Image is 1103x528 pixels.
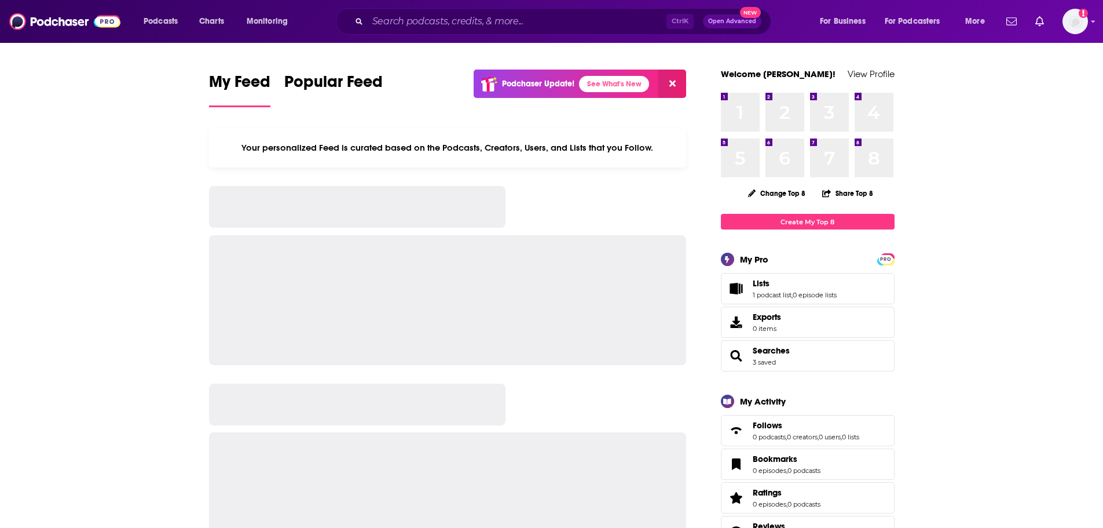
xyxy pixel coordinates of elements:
span: Searches [721,340,895,372]
a: 0 episode lists [793,291,837,299]
a: Ratings [725,490,748,506]
span: Ctrl K [666,14,694,29]
span: Ratings [721,482,895,514]
a: 0 podcasts [787,467,820,475]
span: New [740,7,761,18]
a: Bookmarks [725,456,748,472]
a: PRO [879,254,893,263]
a: Lists [753,278,837,289]
div: My Activity [740,396,786,407]
img: Podchaser - Follow, Share and Rate Podcasts [9,10,120,32]
button: Share Top 8 [822,182,874,205]
a: View Profile [848,68,895,79]
span: Logged in as mdekoning [1062,9,1088,34]
span: Bookmarks [753,454,797,464]
button: open menu [877,12,957,31]
div: My Pro [740,254,768,265]
a: 0 lists [842,433,859,441]
span: For Podcasters [885,13,940,30]
span: Exports [753,312,781,322]
span: For Business [820,13,866,30]
button: open menu [812,12,880,31]
p: Podchaser Update! [502,79,574,89]
span: Exports [725,314,748,330]
span: 0 items [753,325,781,333]
span: Popular Feed [284,72,383,99]
span: PRO [879,255,893,264]
a: Bookmarks [753,454,820,464]
span: Open Advanced [708,19,756,24]
button: Show profile menu [1062,9,1088,34]
input: Search podcasts, credits, & more... [368,12,666,31]
a: Searches [725,348,748,364]
a: See What's New [579,76,649,92]
img: User Profile [1062,9,1088,34]
div: Search podcasts, credits, & more... [347,8,782,35]
a: 0 episodes [753,467,786,475]
a: Follows [753,420,859,431]
span: , [786,467,787,475]
a: Show notifications dropdown [1002,12,1021,31]
span: , [786,500,787,508]
button: Change Top 8 [741,186,813,201]
a: Create My Top 8 [721,214,895,230]
span: Podcasts [144,13,178,30]
a: 0 podcasts [787,500,820,508]
span: My Feed [209,72,270,99]
span: Lists [753,278,769,289]
span: Lists [721,273,895,304]
span: , [786,433,787,441]
svg: Add a profile image [1079,9,1088,18]
span: Monitoring [247,13,288,30]
button: Open AdvancedNew [703,14,761,28]
span: More [965,13,985,30]
span: Charts [199,13,224,30]
a: Follows [725,423,748,439]
a: Popular Feed [284,72,383,107]
a: My Feed [209,72,270,107]
span: , [791,291,793,299]
a: 3 saved [753,358,776,366]
button: open menu [239,12,303,31]
a: 0 creators [787,433,818,441]
span: Follows [721,415,895,446]
span: , [818,433,819,441]
a: Show notifications dropdown [1031,12,1049,31]
a: 0 episodes [753,500,786,508]
a: Ratings [753,487,820,498]
a: Searches [753,345,790,356]
a: Welcome [PERSON_NAME]! [721,68,836,79]
a: 0 users [819,433,841,441]
span: Bookmarks [721,449,895,480]
button: open menu [957,12,999,31]
span: Ratings [753,487,782,498]
span: Follows [753,420,782,431]
span: , [841,433,842,441]
a: Charts [192,12,231,31]
a: 1 podcast list [753,291,791,299]
div: Your personalized Feed is curated based on the Podcasts, Creators, Users, and Lists that you Follow. [209,128,687,167]
button: open menu [135,12,193,31]
a: 0 podcasts [753,433,786,441]
a: Lists [725,281,748,297]
a: Exports [721,307,895,338]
